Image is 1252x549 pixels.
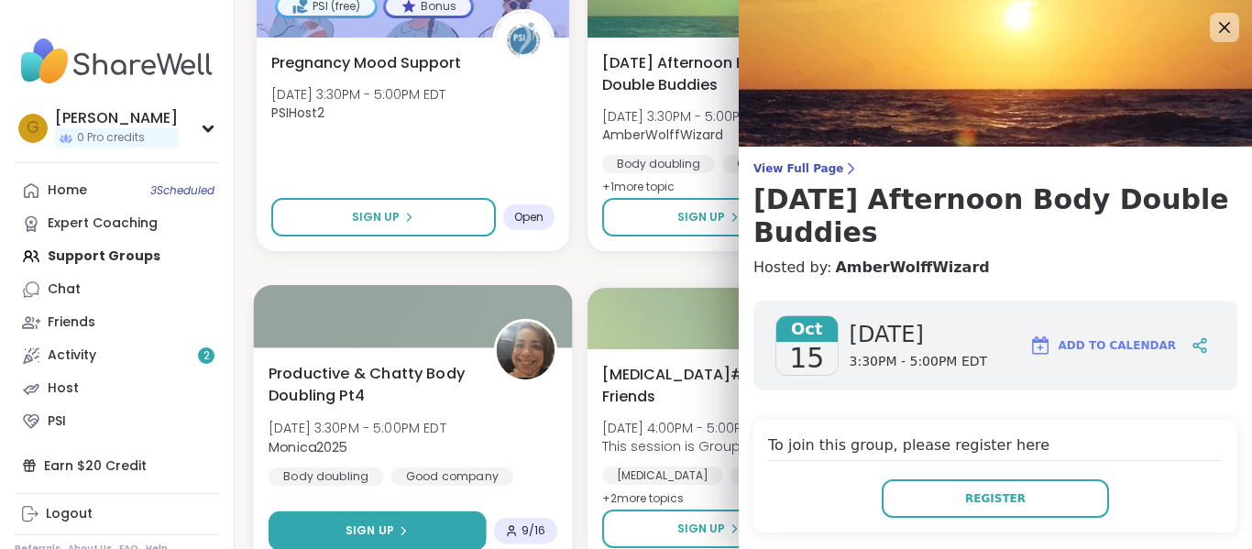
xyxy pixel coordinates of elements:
span: 3 Scheduled [150,183,214,198]
div: [MEDICAL_DATA] [602,467,723,485]
span: 2 [203,348,210,364]
a: Expert Coaching [15,207,219,240]
span: Sign Up [346,522,394,539]
span: 15 [789,342,824,375]
a: Host [15,372,219,405]
span: [MEDICAL_DATA]#Family/Friends [602,364,803,408]
a: Chat [15,273,219,306]
a: View Full Page[DATE] Afternoon Body Double Buddies [753,161,1237,249]
span: Productive & Chatty Body Doubling Pt4 [269,362,473,407]
span: 0 Pro credits [77,130,145,146]
div: Body doubling [269,467,383,486]
a: AmberWolffWizard [835,257,989,279]
div: Expert Coaching [48,214,158,233]
span: Oct [776,316,838,342]
span: Sign Up [677,521,725,537]
a: Activity2 [15,339,219,372]
img: PSIHost2 [495,12,552,69]
div: Boundary setting [730,467,857,485]
div: Good company [391,467,514,486]
div: Friends [48,313,95,332]
span: This session is Group-hosted [602,437,794,456]
a: PSI [15,405,219,438]
span: Sign Up [677,209,725,225]
img: ShareWell Logomark [1029,335,1051,357]
h4: Hosted by: [753,257,1237,279]
span: View Full Page [753,161,1237,176]
div: Activity [48,346,96,365]
div: Good company [722,155,842,173]
span: 9 / 16 [522,523,546,538]
span: [DATE] [850,320,988,349]
h3: [DATE] Afternoon Body Double Buddies [753,183,1237,249]
span: [DATE] Afternoon Body Double Buddies [602,52,803,96]
span: [DATE] 3:30PM - 5:00PM EDT [602,107,776,126]
img: ShareWell Nav Logo [15,29,219,93]
b: Monica2025 [269,437,347,456]
span: [DATE] 4:00PM - 5:00PM EDT [602,419,794,437]
div: Earn $20 Credit [15,449,219,482]
button: Sign Up [271,198,496,236]
div: Home [48,181,87,200]
b: PSIHost2 [271,104,324,122]
span: [DATE] 3:30PM - 5:00PM EDT [269,419,446,437]
h4: To join this group, please register here [768,434,1223,461]
span: [DATE] 3:30PM - 5:00PM EDT [271,85,445,104]
b: AmberWolffWizard [602,126,723,144]
div: Body doubling [602,155,715,173]
a: Home3Scheduled [15,174,219,207]
span: Open [514,210,544,225]
span: Pregnancy Mood Support [271,52,461,74]
span: Sign Up [352,209,400,225]
a: Logout [15,498,219,531]
button: Add to Calendar [1021,324,1184,368]
button: Sign Up [602,510,816,548]
div: Chat [48,280,81,299]
span: 3:30PM - 5:00PM EDT [850,353,988,371]
span: G [27,116,39,140]
div: [PERSON_NAME] [55,108,178,128]
div: Host [48,379,79,398]
button: Sign Up [602,198,816,236]
div: PSI [48,412,66,431]
span: Add to Calendar [1059,337,1176,354]
a: Friends [15,306,219,339]
button: Register [882,479,1109,518]
img: Monica2025 [496,322,554,379]
span: Register [965,490,1026,507]
div: Logout [46,505,93,523]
